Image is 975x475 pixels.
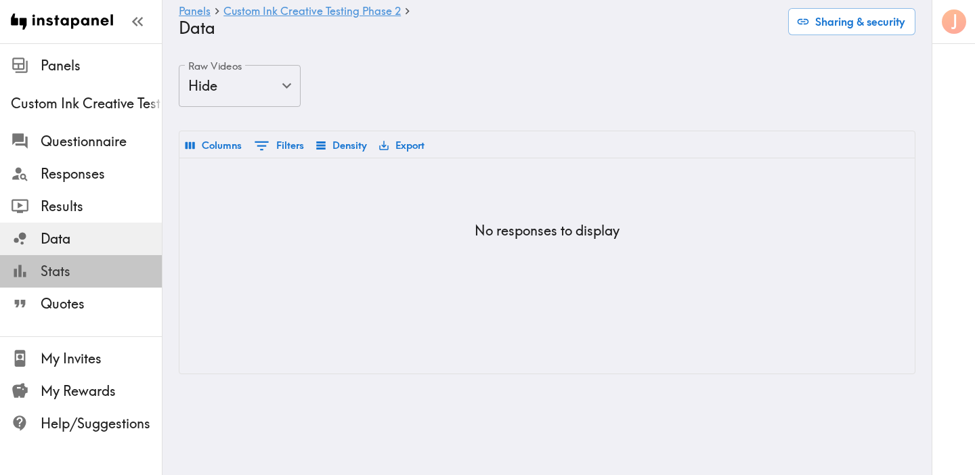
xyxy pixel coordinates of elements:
div: Hide [179,65,301,107]
span: J [951,10,958,34]
span: My Invites [41,349,162,368]
label: Raw Videos [188,59,242,74]
span: Custom Ink Creative Testing Phase 2 [11,94,162,113]
button: J [940,8,968,35]
h4: Data [179,18,777,38]
button: Sharing & security [788,8,915,35]
a: Panels [179,5,211,18]
span: Responses [41,164,162,183]
span: Quotes [41,294,162,313]
span: Questionnaire [41,132,162,151]
span: Help/Suggestions [41,414,162,433]
span: My Rewards [41,382,162,401]
span: Results [41,197,162,216]
button: Select columns [182,134,245,157]
span: Stats [41,262,162,281]
span: Panels [41,56,162,75]
button: Show filters [251,134,307,158]
a: Custom Ink Creative Testing Phase 2 [223,5,401,18]
span: Data [41,229,162,248]
button: Export [376,134,428,157]
h5: No responses to display [475,221,620,240]
button: Density [313,134,370,157]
